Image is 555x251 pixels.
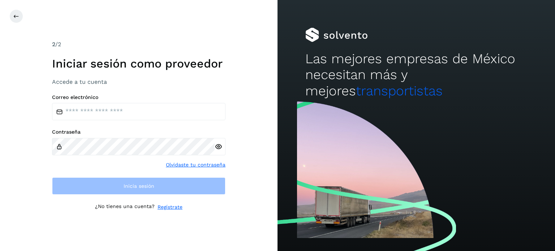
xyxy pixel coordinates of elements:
[124,183,154,189] span: Inicia sesión
[95,203,155,211] p: ¿No tienes una cuenta?
[52,129,225,135] label: Contraseña
[52,94,225,100] label: Correo electrónico
[52,177,225,195] button: Inicia sesión
[52,78,225,85] h3: Accede a tu cuenta
[305,51,527,99] h2: Las mejores empresas de México necesitan más y mejores
[356,83,443,99] span: transportistas
[52,40,225,49] div: /2
[158,203,182,211] a: Regístrate
[52,41,55,48] span: 2
[166,161,225,169] a: Olvidaste tu contraseña
[52,57,225,70] h1: Iniciar sesión como proveedor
